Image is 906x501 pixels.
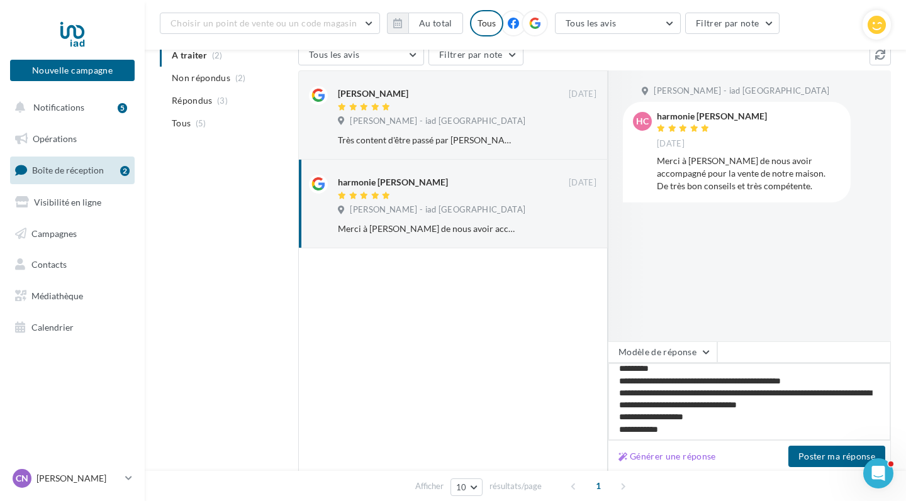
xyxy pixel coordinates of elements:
[489,480,542,492] span: résultats/page
[34,197,101,207] span: Visibilité en ligne
[654,85,829,97] span: [PERSON_NAME] - iad [GEOGRAPHIC_DATA]
[338,176,448,189] div: harmonie [PERSON_NAME]
[555,13,681,34] button: Tous les avis
[613,449,721,464] button: Générer une réponse
[160,13,380,34] button: Choisir un point de vente ou un code magasin
[387,13,463,34] button: Au total
[636,115,649,128] span: hc
[685,13,780,34] button: Filtrer par note
[456,482,467,492] span: 10
[172,94,213,107] span: Répondus
[788,446,885,467] button: Poster ma réponse
[36,472,120,485] p: [PERSON_NAME]
[470,10,503,36] div: Tous
[450,478,483,496] button: 10
[338,134,515,146] div: Très content d'être passé par [PERSON_NAME] pour la vente de mon bien , agent très efficace et im...
[338,223,515,235] div: Merci à [PERSON_NAME] de nous avoir accompagné pour la vente de notre maison. De très bon conseil...
[298,44,424,65] button: Tous les avis
[8,157,137,184] a: Boîte de réception2
[588,476,608,496] span: 1
[657,155,841,192] div: Merci à [PERSON_NAME] de nous avoir accompagné pour la vente de notre maison. De très bon conseil...
[196,118,206,128] span: (5)
[33,133,77,144] span: Opérations
[172,72,230,84] span: Non répondus
[172,117,191,129] span: Tous
[309,49,360,60] span: Tous les avis
[408,13,463,34] button: Au total
[608,341,717,363] button: Modèle de réponse
[338,87,408,100] div: [PERSON_NAME]
[350,204,525,216] span: [PERSON_NAME] - iad [GEOGRAPHIC_DATA]
[569,177,596,189] span: [DATE]
[31,228,77,238] span: Campagnes
[863,458,893,488] iframe: Intercom live chat
[120,166,130,176] div: 2
[171,18,357,28] span: Choisir un point de vente ou un code magasin
[566,18,617,28] span: Tous les avis
[657,138,685,150] span: [DATE]
[8,283,137,309] a: Médiathèque
[8,221,137,247] a: Campagnes
[8,126,137,152] a: Opérations
[8,251,137,278] a: Contacts
[657,112,767,121] div: harmonie [PERSON_NAME]
[217,96,228,106] span: (3)
[10,60,135,81] button: Nouvelle campagne
[16,472,28,485] span: CN
[235,73,246,83] span: (2)
[350,116,525,127] span: [PERSON_NAME] - iad [GEOGRAPHIC_DATA]
[415,480,444,492] span: Afficher
[8,94,132,121] button: Notifications 5
[32,165,104,175] span: Boîte de réception
[31,322,74,333] span: Calendrier
[33,102,84,113] span: Notifications
[569,89,596,100] span: [DATE]
[428,44,523,65] button: Filtrer par note
[8,189,137,216] a: Visibilité en ligne
[31,290,83,301] span: Médiathèque
[118,103,127,113] div: 5
[31,259,67,270] span: Contacts
[10,466,135,490] a: CN [PERSON_NAME]
[8,314,137,341] a: Calendrier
